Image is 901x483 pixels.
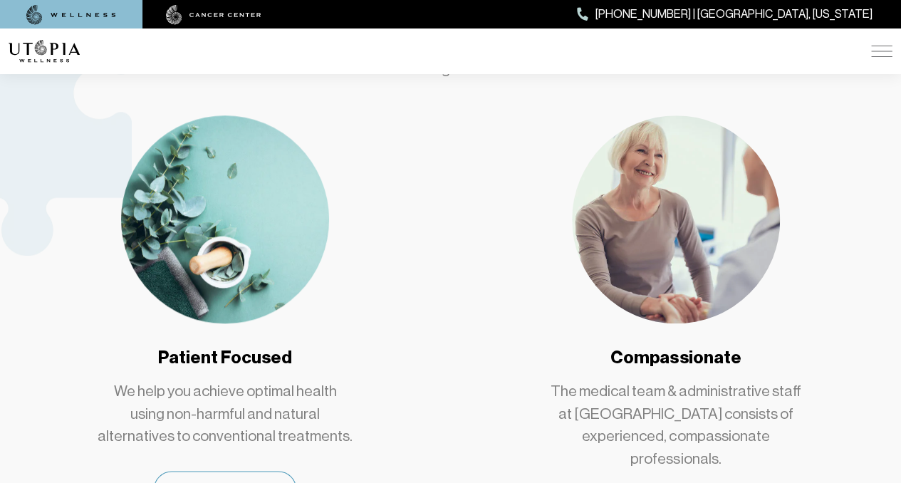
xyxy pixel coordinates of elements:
p: The medical team & administrative staff at [GEOGRAPHIC_DATA] consists of experienced, compassiona... [548,380,804,470]
h4: Compassionate [610,346,741,370]
img: icon-hamburger [871,46,892,57]
span: [PHONE_NUMBER] | [GEOGRAPHIC_DATA], [US_STATE] [595,5,873,24]
p: We help you achieve optimal health using non-harmful and natural alternatives to conventional tre... [97,380,353,448]
img: Patient Focused [121,115,329,323]
img: cancer center [166,5,261,25]
img: wellness [26,5,116,25]
img: Compassionate [572,115,780,323]
img: logo [9,40,80,63]
h4: Patient Focused [158,346,292,370]
a: [PHONE_NUMBER] | [GEOGRAPHIC_DATA], [US_STATE] [577,5,873,24]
